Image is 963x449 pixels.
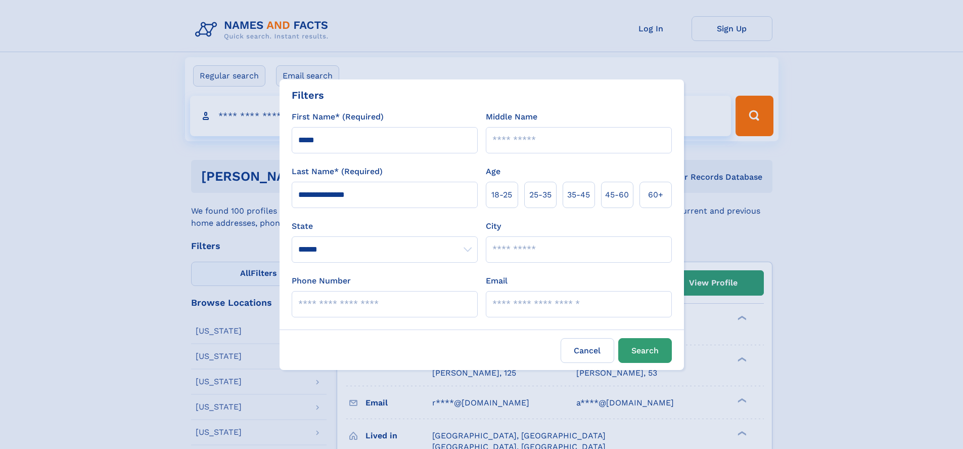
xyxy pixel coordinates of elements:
label: Middle Name [486,111,537,123]
span: 18‑25 [491,189,512,201]
button: Search [618,338,672,363]
label: Cancel [561,338,614,363]
label: Email [486,275,508,287]
label: First Name* (Required) [292,111,384,123]
span: 25‑35 [529,189,552,201]
label: City [486,220,501,232]
span: 45‑60 [605,189,629,201]
label: Last Name* (Required) [292,166,383,178]
div: Filters [292,88,324,103]
label: State [292,220,478,232]
span: 35‑45 [567,189,590,201]
span: 60+ [648,189,663,201]
label: Age [486,166,500,178]
label: Phone Number [292,275,351,287]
